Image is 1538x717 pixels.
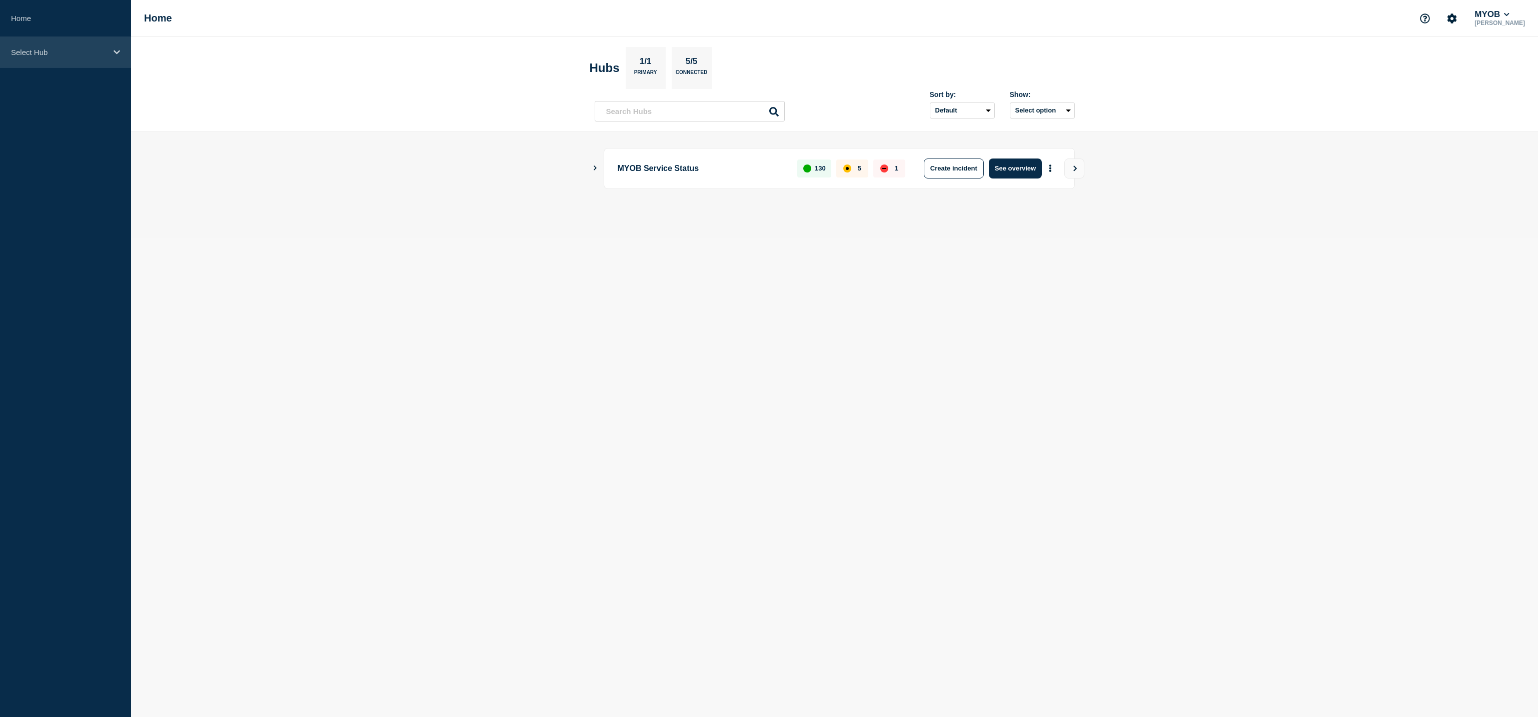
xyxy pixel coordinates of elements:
[1044,159,1057,177] button: More actions
[843,164,851,172] div: affected
[11,48,107,56] p: Select Hub
[144,12,172,24] h1: Home
[634,69,657,80] p: Primary
[895,164,898,172] p: 1
[989,158,1042,178] button: See overview
[676,69,707,80] p: Connected
[815,164,826,172] p: 130
[1472,9,1511,19] button: MYOB
[930,102,995,118] select: Sort by
[1472,19,1527,26] p: [PERSON_NAME]
[593,164,598,172] button: Show Connected Hubs
[618,158,786,178] p: MYOB Service Status
[880,164,888,172] div: down
[682,56,701,69] p: 5/5
[595,101,785,121] input: Search Hubs
[924,158,984,178] button: Create incident
[858,164,861,172] p: 5
[1441,8,1462,29] button: Account settings
[930,90,995,98] div: Sort by:
[1010,90,1075,98] div: Show:
[1010,102,1075,118] button: Select option
[1414,8,1435,29] button: Support
[590,61,620,75] h2: Hubs
[636,56,655,69] p: 1/1
[1064,158,1084,178] button: View
[803,164,811,172] div: up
